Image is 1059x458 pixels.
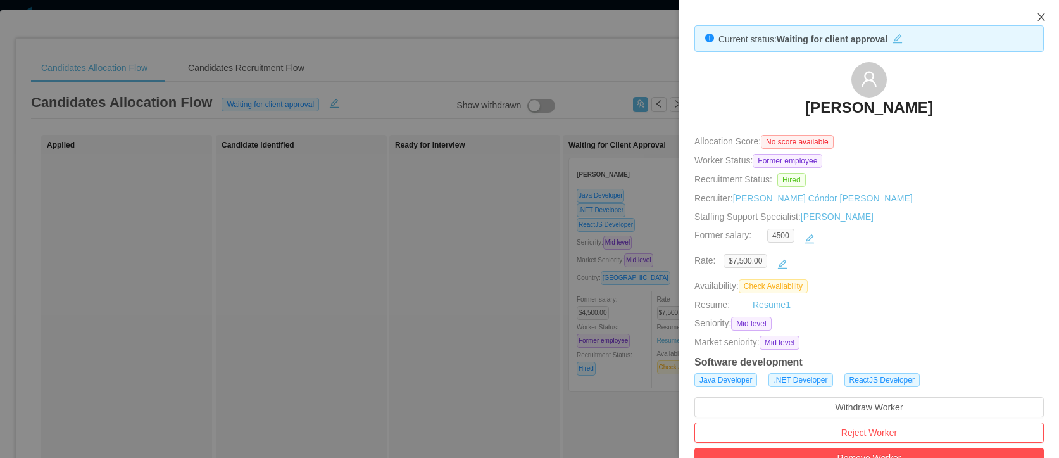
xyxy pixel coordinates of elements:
a: Resume1 [753,298,791,312]
span: Allocation Score: [694,136,761,146]
span: Worker Status: [694,155,753,165]
span: .NET Developer [768,373,832,387]
span: 4500 [767,229,794,243]
button: icon: edit [799,229,820,249]
i: icon: info-circle [705,34,714,42]
span: $7,500.00 [724,254,767,268]
span: Former employee [753,154,822,168]
button: icon: edit [772,254,793,274]
a: [PERSON_NAME] [805,98,932,125]
span: Resume: [694,300,730,310]
span: Staffing Support Specialist: [694,212,874,222]
span: Recruiter: [694,193,913,203]
a: [PERSON_NAME] [801,212,874,222]
h3: [PERSON_NAME] [805,98,932,118]
span: Mid level [731,317,771,331]
span: Mid level [760,336,799,350]
button: icon: edit [887,31,908,44]
strong: Waiting for client approval [777,34,887,44]
i: icon: user [860,70,878,88]
span: Current status: [718,34,777,44]
span: Seniority: [694,317,731,331]
button: Withdraw Worker [694,397,1044,417]
i: icon: close [1036,12,1046,22]
strong: Software development [694,357,803,367]
span: ReactJS Developer [844,373,920,387]
button: Reject Worker [694,423,1044,443]
span: Market seniority: [694,336,760,350]
span: Recruitment Status: [694,174,772,184]
a: [PERSON_NAME] Cóndor [PERSON_NAME] [733,193,913,203]
span: Java Developer [694,373,757,387]
span: Availability: [694,281,813,291]
span: No score available [761,135,834,149]
span: Check Availability [739,279,808,293]
span: Hired [777,173,806,187]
